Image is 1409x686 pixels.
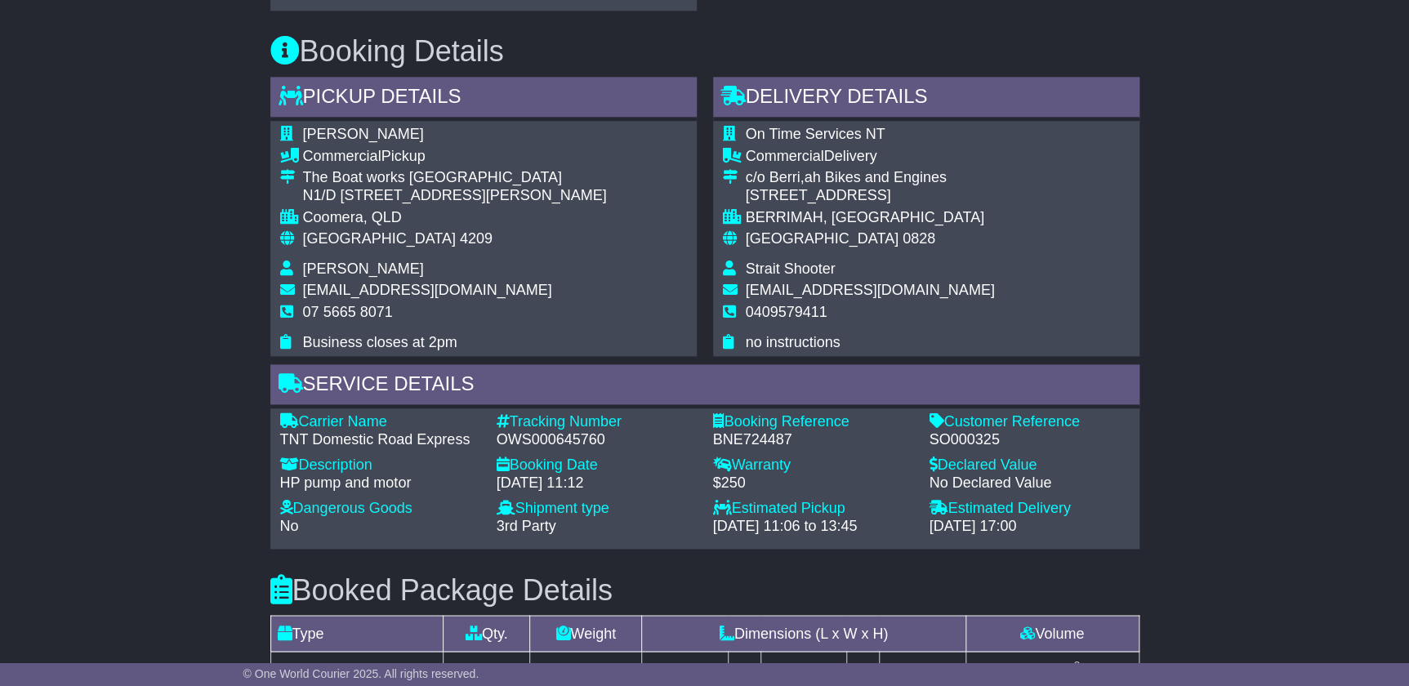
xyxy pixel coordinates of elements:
[303,230,456,247] span: [GEOGRAPHIC_DATA]
[746,148,824,164] span: Commercial
[280,431,480,449] div: TNT Domestic Road Express
[303,209,607,227] div: Coomera, QLD
[746,304,827,320] span: 0409579411
[1073,658,1080,670] sup: 3
[965,616,1139,652] td: Volume
[303,334,457,350] span: Business closes at 2pm
[930,474,1130,492] div: No Declared Value
[713,431,913,449] div: BNE724487
[497,413,697,431] div: Tracking Number
[280,457,480,474] div: Description
[746,334,840,350] span: no instructions
[303,187,607,205] div: N1/D [STREET_ADDRESS][PERSON_NAME]
[746,230,898,247] span: [GEOGRAPHIC_DATA]
[303,148,381,164] span: Commercial
[497,500,697,518] div: Shipment type
[280,518,299,534] span: No
[280,413,480,431] div: Carrier Name
[930,518,1130,536] div: [DATE] 17:00
[713,413,913,431] div: Booking Reference
[280,474,480,492] div: HP pump and motor
[746,282,995,298] span: [EMAIL_ADDRESS][DOMAIN_NAME]
[497,431,697,449] div: OWS000645760
[460,230,493,247] span: 4209
[903,230,935,247] span: 0828
[270,364,1139,408] div: Service Details
[642,616,965,652] td: Dimensions (L x W x H)
[444,616,530,652] td: Qty.
[270,77,697,121] div: Pickup Details
[713,474,913,492] div: $250
[746,261,836,277] span: Strait Shooter
[303,261,424,277] span: [PERSON_NAME]
[746,169,995,187] div: c/o Berri,ah Bikes and Engines
[270,35,1139,68] h3: Booking Details
[303,148,607,166] div: Pickup
[930,413,1130,431] div: Customer Reference
[713,500,913,518] div: Estimated Pickup
[270,573,1139,606] h3: Booked Package Details
[303,169,607,187] div: The Boat works [GEOGRAPHIC_DATA]
[280,500,480,518] div: Dangerous Goods
[746,209,995,227] div: BERRIMAH, [GEOGRAPHIC_DATA]
[930,500,1130,518] div: Estimated Delivery
[746,148,995,166] div: Delivery
[1024,661,1061,677] span: 0.039
[713,518,913,536] div: [DATE] 11:06 to 13:45
[497,518,556,534] span: 3rd Party
[303,282,552,298] span: [EMAIL_ADDRESS][DOMAIN_NAME]
[497,474,697,492] div: [DATE] 11:12
[930,431,1130,449] div: SO000325
[270,616,444,652] td: Type
[303,304,393,320] span: 07 5665 8071
[243,667,479,680] span: © One World Courier 2025. All rights reserved.
[930,457,1130,474] div: Declared Value
[713,77,1139,121] div: Delivery Details
[530,616,642,652] td: Weight
[497,457,697,474] div: Booking Date
[303,126,424,142] span: [PERSON_NAME]
[746,187,995,205] div: [STREET_ADDRESS]
[746,126,885,142] span: On Time Services NT
[713,457,913,474] div: Warranty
